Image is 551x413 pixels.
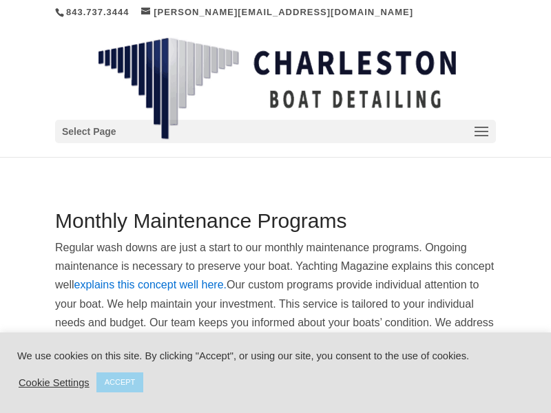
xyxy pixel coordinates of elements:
[66,7,129,17] a: 843.737.3444
[98,37,456,140] img: Charleston Boat Detailing
[55,238,496,380] p: Regular wash downs are just a start to our monthly maintenance programs. Ongoing maintenance is n...
[19,377,90,389] a: Cookie Settings
[96,372,144,392] a: ACCEPT
[17,350,534,362] div: We use cookies on this site. By clicking "Accept", or using our site, you consent to the use of c...
[141,7,413,17] a: [PERSON_NAME][EMAIL_ADDRESS][DOMAIN_NAME]
[74,279,227,290] a: explains this concept well here.
[62,124,116,140] span: Select Page
[55,211,496,238] h1: Monthly Maintenance Programs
